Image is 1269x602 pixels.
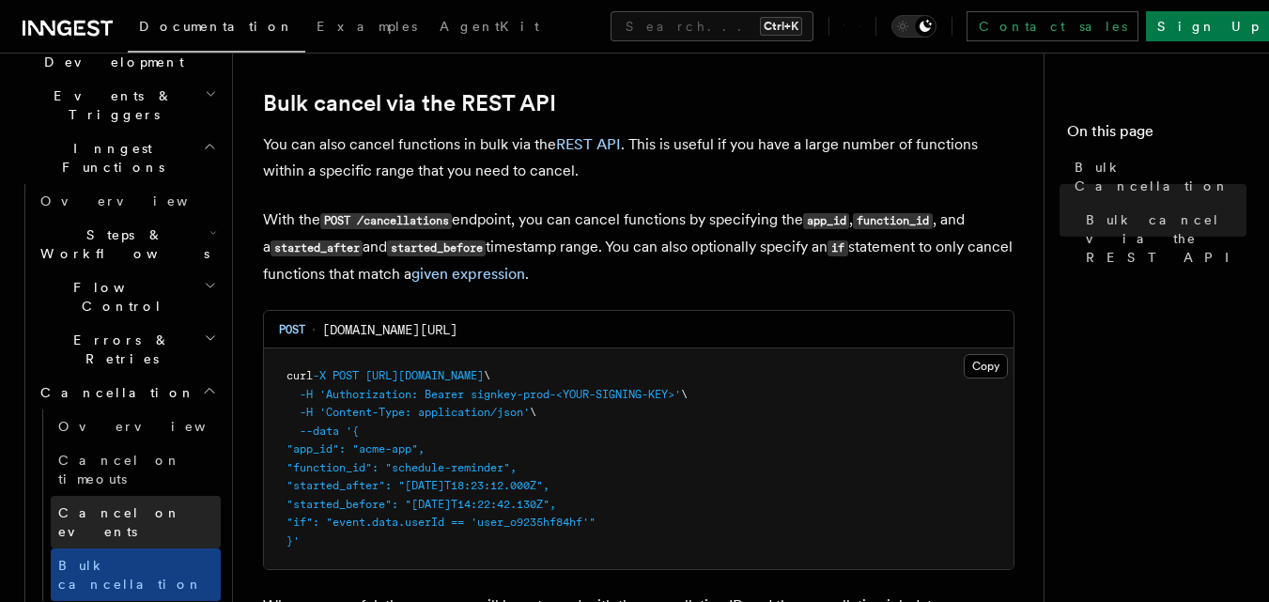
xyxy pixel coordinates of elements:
[828,240,847,256] code: if
[286,442,425,455] span: "app_id": "acme-app",
[15,86,205,124] span: Events & Triggers
[279,322,305,337] span: POST
[556,135,621,153] a: REST API
[33,376,221,409] button: Cancellation
[317,19,417,34] span: Examples
[33,184,221,218] a: Overview
[15,139,203,177] span: Inngest Functions
[300,388,313,401] span: -H
[15,34,205,71] span: Local Development
[803,213,849,229] code: app_id
[319,406,530,419] span: 'Content-Type: application/json'
[33,323,221,376] button: Errors & Retries
[346,424,359,438] span: '{
[128,6,305,53] a: Documentation
[51,443,221,496] a: Cancel on timeouts
[51,496,221,548] a: Cancel on events
[263,90,556,116] a: Bulk cancel via the REST API
[440,19,539,34] span: AgentKit
[58,419,252,434] span: Overview
[33,225,209,263] span: Steps & Workflows
[263,207,1014,287] p: With the endpoint, you can cancel functions by specifying the , , and a and timestamp range. You ...
[1086,210,1246,267] span: Bulk cancel via the REST API
[305,6,428,51] a: Examples
[319,388,681,401] span: 'Authorization: Bearer signkey-prod-<YOUR-SIGNING-KEY>'
[40,193,234,208] span: Overview
[365,369,484,382] span: [URL][DOMAIN_NAME]
[58,558,203,592] span: Bulk cancellation
[1067,120,1246,150] h4: On this page
[33,383,195,402] span: Cancellation
[484,369,490,382] span: \
[33,331,204,368] span: Errors & Retries
[286,516,477,529] span: "if": "event.data.userId == '
[286,479,549,492] span: "started_after": "[DATE]T18:23:12.000Z",
[300,424,339,438] span: --data
[33,409,221,601] div: Cancellation
[286,461,517,474] span: "function_id": "schedule-reminder",
[611,11,813,41] button: Search...Ctrl+K
[333,369,359,382] span: POST
[263,131,1014,184] p: You can also cancel functions in bulk via the . This is useful if you have a large number of func...
[1078,203,1246,274] a: Bulk cancel via the REST API
[33,278,204,316] span: Flow Control
[964,354,1008,378] button: Copy
[582,516,596,529] span: '"
[58,505,181,539] span: Cancel on events
[313,369,326,382] span: -X
[15,131,221,184] button: Inngest Functions
[1075,158,1246,195] span: Bulk Cancellation
[33,270,221,323] button: Flow Control
[300,406,313,419] span: -H
[58,453,181,486] span: Cancel on timeouts
[760,17,802,36] kbd: Ctrl+K
[320,213,452,229] code: POST /cancellations
[530,406,536,419] span: \
[428,6,550,51] a: AgentKit
[15,26,221,79] button: Local Development
[387,240,486,256] code: started_before
[681,388,688,401] span: \
[891,15,936,38] button: Toggle dark mode
[477,516,582,529] span: user_o9235hf84hf
[286,498,556,511] span: "started_before": "[DATE]T14:22:42.130Z",
[967,11,1138,41] a: Contact sales
[271,240,363,256] code: started_after
[33,218,221,270] button: Steps & Workflows
[1067,150,1246,203] a: Bulk Cancellation
[411,265,525,283] a: given expression
[51,409,221,443] a: Overview
[286,534,300,548] span: }'
[139,19,294,34] span: Documentation
[853,213,932,229] code: function_id
[51,548,221,601] a: Bulk cancellation
[322,320,457,339] span: [DOMAIN_NAME][URL]
[15,79,221,131] button: Events & Triggers
[286,369,313,382] span: curl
